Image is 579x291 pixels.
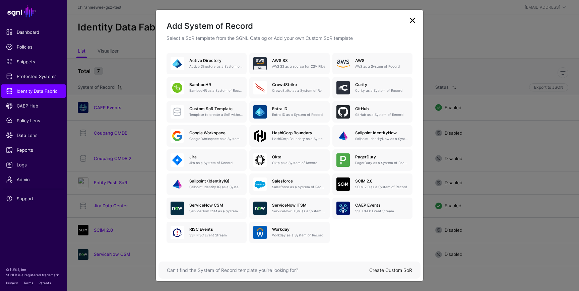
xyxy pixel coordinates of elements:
p: Entra ID as a System of Record [272,112,325,117]
img: svg+xml;base64,PHN2ZyB3aWR0aD0iNjQiIGhlaWdodD0iNjQiIHZpZXdCb3g9IjAgMCA2NCA2NCIgZmlsbD0ibm9uZSIgeG... [336,202,350,215]
a: Sailpoint (IdentityIQ)Sailpoint Identity IQ as a System of Record [167,173,247,195]
img: svg+xml;base64,PHN2ZyB3aWR0aD0iNjQiIGhlaWdodD0iNjQiIHZpZXdCb3g9IjAgMCA2NCA2NCIgZmlsbD0ibm9uZSIgeG... [171,129,184,143]
p: AWS S3 as a source for CSV Files [272,64,325,69]
p: PagerDuty as a System of Record [355,160,408,165]
img: svg+xml;base64,PHN2ZyB3aWR0aD0iNjQiIGhlaWdodD0iNjQiIHZpZXdCb3g9IjAgMCA2NCA2NCIgZmlsbD0ibm9uZSIgeG... [253,105,267,119]
p: SSF RISC Event Stream [189,233,243,238]
p: GitHub as a System of Record [355,112,408,117]
p: BambooHR as a System of Record [189,88,243,93]
a: RISC EventsSSF RISC Event Stream [167,222,247,243]
p: Google Workspace as a System of Record [189,136,243,141]
h5: Curity [355,82,408,87]
h5: HashiCorp Boundary [272,131,325,135]
img: svg+xml;base64,PHN2ZyB3aWR0aD0iNjQiIGhlaWdodD0iNjQiIHZpZXdCb3g9IjAgMCA2NCA2NCIgZmlsbD0ibm9uZSIgeG... [171,202,184,215]
p: Sailpoint Identity IQ as a System of Record [189,185,243,190]
p: Workday as a System of Record [272,233,325,238]
p: CrowdStrike as a System of Record [272,88,325,93]
img: svg+xml;base64,PHN2ZyB4bWxucz0iaHR0cDovL3d3dy53My5vcmcvMjAwMC9zdmciIHdpZHRoPSIxMDBweCIgaGVpZ2h0PS... [253,129,267,143]
a: AWS S3AWS S3 as a source for CSV Files [249,53,329,74]
a: HashiCorp BoundaryHashiCorp Boundary as a System of Record [249,125,329,147]
div: Can’t find the System of Record template you’re looking for? [167,267,369,274]
h5: Jira [189,155,243,159]
img: svg+xml;base64,PHN2ZyB3aWR0aD0iNjQiIGhlaWdodD0iNjQiIHZpZXdCb3g9IjAgMCA2NCA2NCIgZmlsbD0ibm9uZSIgeG... [336,129,350,143]
p: Jira as a System of Record [189,160,243,165]
h5: Active Directory [189,58,243,63]
a: ServiceNow ITSMServiceNow ITSM as a System of Record [249,198,329,219]
p: Active Directory as a System of Record [189,64,243,69]
img: svg+xml;base64,PHN2ZyB3aWR0aD0iNjQiIGhlaWdodD0iNjQiIHZpZXdCb3g9IjAgMCA2NCA2NCIgZmlsbD0ibm9uZSIgeG... [253,202,267,215]
p: HashiCorp Boundary as a System of Record [272,136,325,141]
h5: Workday [272,227,325,232]
h5: AWS [355,58,408,63]
h5: CrowdStrike [272,82,325,87]
a: AWSAWS as a System of Record [332,53,412,74]
img: svg+xml;base64,PHN2ZyB3aWR0aD0iNjQiIGhlaWdodD0iNjQiIHZpZXdCb3g9IjAgMCA2NCA2NCIgZmlsbD0ibm9uZSIgeG... [253,226,267,239]
h5: ServiceNow ITSM [272,203,325,208]
img: svg+xml;base64,PHN2ZyB3aWR0aD0iNjQiIGhlaWdodD0iNjQiIHZpZXdCb3g9IjAgMCA2NCA2NCIgZmlsbD0ibm9uZSIgeG... [336,153,350,167]
p: ServiceNow ITSM as a System of Record [272,209,325,214]
p: SSF CAEP Event Stream [355,209,408,214]
h5: Sailpoint IdentityNow [355,131,408,135]
a: PagerDutyPagerDuty as a System of Record [332,149,412,171]
h5: SCIM 2.0 [355,179,408,184]
h5: Custom SoR Template [189,106,243,111]
h5: Sailpoint (IdentityIQ) [189,179,243,184]
p: SCIM 2.0 as a System of Record [355,185,408,190]
h5: Google Workspace [189,131,243,135]
p: Okta as a System of Record [272,160,325,165]
img: svg+xml;base64,PHN2ZyB3aWR0aD0iNjQiIGhlaWdodD0iNjQiIHZpZXdCb3g9IjAgMCA2NCA2NCIgZmlsbD0ibm9uZSIgeG... [253,81,267,94]
a: Create Custom SoR [369,267,412,273]
h5: PagerDuty [355,155,408,159]
p: ServiceNow CSM as a System of Record [189,209,243,214]
p: Sailpoint IdentityNow as a System of Record [355,136,408,141]
a: JiraJira as a System of Record [167,149,247,171]
img: svg+xml;base64,PHN2ZyB3aWR0aD0iNjQiIGhlaWdodD0iNjQiIHZpZXdCb3g9IjAgMCA2NCA2NCIgZmlsbD0ibm9uZSIgeG... [171,226,184,239]
h5: ServiceNow CSM [189,203,243,208]
p: Salesforce as a System of Record [272,185,325,190]
a: GitHubGitHub as a System of Record [332,101,412,123]
img: svg+xml;base64,PHN2ZyB3aWR0aD0iNjQiIGhlaWdodD0iNjQiIHZpZXdCb3g9IjAgMCA2NCA2NCIgZmlsbD0ibm9uZSIgeG... [336,105,350,119]
img: svg+xml;base64,PHN2ZyB3aWR0aD0iNjQiIGhlaWdodD0iNjQiIHZpZXdCb3g9IjAgMCA2NCA2NCIgZmlsbD0ibm9uZSIgeG... [171,57,184,70]
a: Sailpoint IdentityNowSailpoint IdentityNow as a System of Record [332,125,412,147]
h5: Entra ID [272,106,325,111]
h2: Add System of Record [167,20,412,32]
p: Template to create a SoR without any entities, attributes or relationships. Once created, you can... [189,112,243,117]
h5: GitHub [355,106,408,111]
a: WorkdayWorkday as a System of Record [249,222,329,243]
img: svg+xml;base64,PHN2ZyB4bWxucz0iaHR0cDovL3d3dy53My5vcmcvMjAwMC9zdmciIHhtbG5zOnhsaW5rPSJodHRwOi8vd3... [336,57,350,70]
a: Custom SoR TemplateTemplate to create a SoR without any entities, attributes or relationships. On... [167,101,247,123]
img: svg+xml;base64,PHN2ZyB3aWR0aD0iNjQiIGhlaWdodD0iNjQiIHZpZXdCb3g9IjAgMCA2NCA2NCIgZmlsbD0ibm9uZSIgeG... [336,177,350,191]
h5: AWS S3 [272,58,325,63]
img: svg+xml;base64,PHN2ZyB3aWR0aD0iNjQiIGhlaWdodD0iNjQiIHZpZXdCb3g9IjAgMCA2NCA2NCIgZmlsbD0ibm9uZSIgeG... [171,177,184,191]
a: BambooHRBambooHR as a System of Record [167,77,247,98]
a: CAEP EventsSSF CAEP Event Stream [332,198,412,219]
p: Curity as a System of Record [355,88,408,93]
a: CrowdStrikeCrowdStrike as a System of Record [249,77,329,98]
h5: Salesforce [272,179,325,184]
a: Entra IDEntra ID as a System of Record [249,101,329,123]
p: Select a SoR template from the SGNL Catalog or Add your own Custom SoR template [167,34,412,42]
a: ServiceNow CSMServiceNow CSM as a System of Record [167,198,247,219]
img: svg+xml;base64,PHN2ZyB3aWR0aD0iNjQiIGhlaWdodD0iNjQiIHZpZXdCb3g9IjAgMCA2NCA2NCIgZmlsbD0ibm9uZSIgeG... [253,177,267,191]
h5: Okta [272,155,325,159]
h5: RISC Events [189,227,243,232]
p: AWS as a System of Record [355,64,408,69]
a: Active DirectoryActive Directory as a System of Record [167,53,247,74]
h5: BambooHR [189,82,243,87]
img: svg+xml;base64,PHN2ZyB3aWR0aD0iNjQiIGhlaWdodD0iNjQiIHZpZXdCb3g9IjAgMCA2NCA2NCIgZmlsbD0ibm9uZSIgeG... [171,81,184,94]
a: SCIM 2.0SCIM 2.0 as a System of Record [332,173,412,195]
img: svg+xml;base64,PHN2ZyB3aWR0aD0iNjQiIGhlaWdodD0iNjQiIHZpZXdCb3g9IjAgMCA2NCA2NCIgZmlsbD0ibm9uZSIgeG... [171,153,184,167]
img: svg+xml;base64,PHN2ZyB3aWR0aD0iNjQiIGhlaWdodD0iNjQiIHZpZXdCb3g9IjAgMCA2NCA2NCIgZmlsbD0ibm9uZSIgeG... [253,153,267,167]
h5: CAEP Events [355,203,408,208]
a: Google WorkspaceGoogle Workspace as a System of Record [167,125,247,147]
a: SalesforceSalesforce as a System of Record [249,173,329,195]
img: svg+xml;base64,PHN2ZyB3aWR0aD0iNjQiIGhlaWdodD0iNjQiIHZpZXdCb3g9IjAgMCA2NCA2NCIgZmlsbD0ibm9uZSIgeG... [253,57,267,70]
img: svg+xml;base64,PHN2ZyB3aWR0aD0iNjQiIGhlaWdodD0iNjQiIHZpZXdCb3g9IjAgMCA2NCA2NCIgZmlsbD0ibm9uZSIgeG... [336,81,350,94]
a: CurityCurity as a System of Record [332,77,412,98]
a: OktaOkta as a System of Record [249,149,329,171]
